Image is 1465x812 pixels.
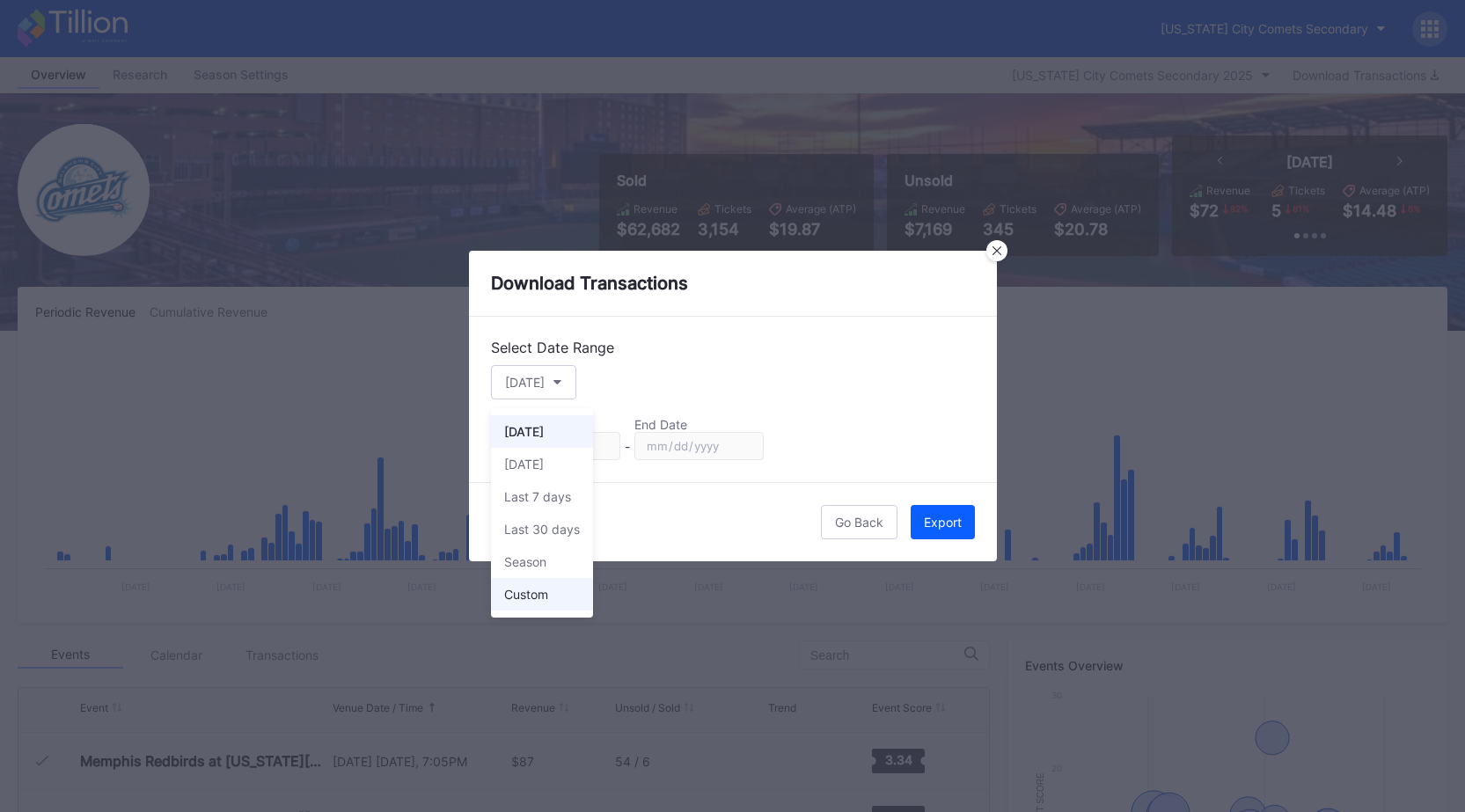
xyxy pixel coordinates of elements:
[504,489,571,504] div: Last 7 days
[504,424,544,439] div: [DATE]
[504,554,546,569] div: Season
[504,457,544,472] div: [DATE]
[504,522,580,537] div: Last 30 days
[504,587,548,602] div: Custom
